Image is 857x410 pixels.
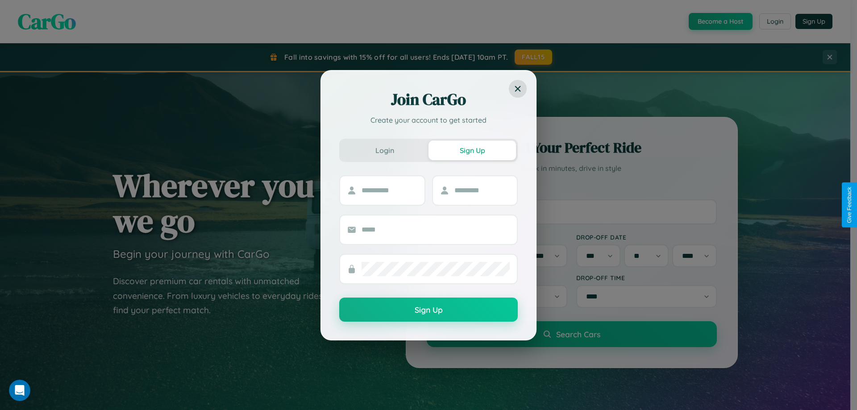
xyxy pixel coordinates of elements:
button: Sign Up [339,298,518,322]
button: Login [341,141,428,160]
p: Create your account to get started [339,115,518,125]
button: Sign Up [428,141,516,160]
div: Give Feedback [846,187,853,223]
h2: Join CarGo [339,89,518,110]
iframe: Intercom live chat [9,380,30,401]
